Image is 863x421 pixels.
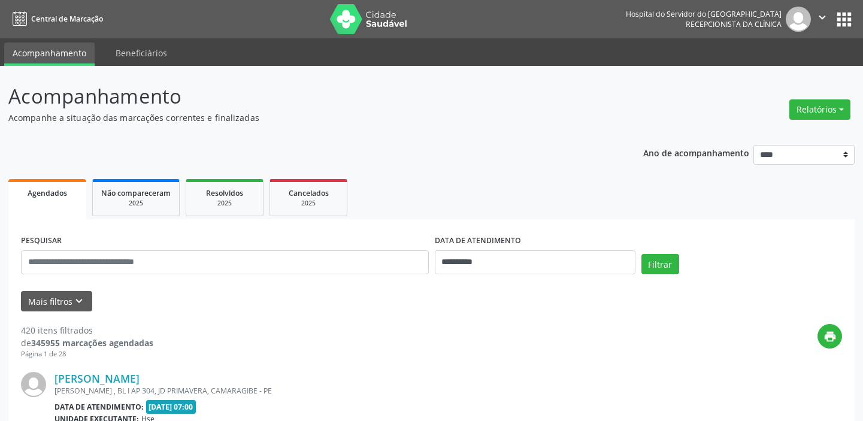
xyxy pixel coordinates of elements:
[28,188,67,198] span: Agendados
[834,9,855,30] button: apps
[54,372,140,385] a: [PERSON_NAME]
[21,372,46,397] img: img
[817,324,842,349] button: print
[435,232,521,250] label: DATA DE ATENDIMENTO
[101,199,171,208] div: 2025
[816,11,829,24] i: 
[8,81,601,111] p: Acompanhamento
[811,7,834,32] button: 
[626,9,782,19] div: Hospital do Servidor do [GEOGRAPHIC_DATA]
[54,402,144,412] b: Data de atendimento:
[8,111,601,124] p: Acompanhe a situação das marcações correntes e finalizadas
[643,145,749,160] p: Ano de acompanhamento
[195,199,255,208] div: 2025
[641,254,679,274] button: Filtrar
[786,7,811,32] img: img
[21,324,153,337] div: 420 itens filtrados
[54,386,662,396] div: [PERSON_NAME] , BL I AP 304, JD PRIMAVERA, CAMARAGIBE - PE
[21,337,153,349] div: de
[21,349,153,359] div: Página 1 de 28
[823,330,837,343] i: print
[8,9,103,29] a: Central de Marcação
[289,188,329,198] span: Cancelados
[31,337,153,349] strong: 345955 marcações agendadas
[21,232,62,250] label: PESQUISAR
[21,291,92,312] button: Mais filtroskeyboard_arrow_down
[206,188,243,198] span: Resolvidos
[789,99,850,120] button: Relatórios
[686,19,782,29] span: Recepcionista da clínica
[278,199,338,208] div: 2025
[107,43,175,63] a: Beneficiários
[72,295,86,308] i: keyboard_arrow_down
[146,400,196,414] span: [DATE] 07:00
[4,43,95,66] a: Acompanhamento
[101,188,171,198] span: Não compareceram
[31,14,103,24] span: Central de Marcação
